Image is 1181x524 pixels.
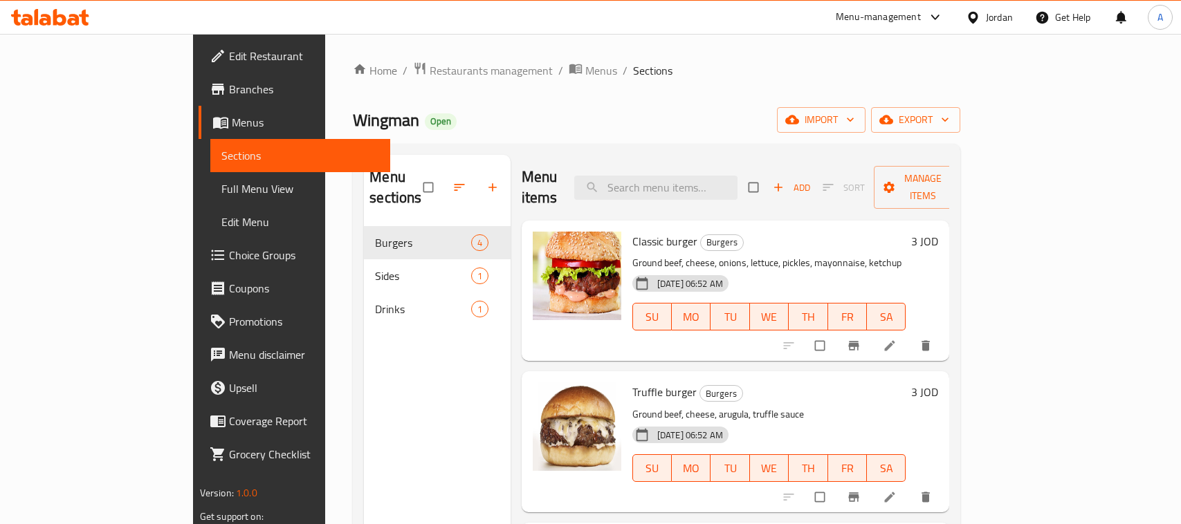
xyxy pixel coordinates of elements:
[882,111,949,129] span: export
[364,292,511,326] div: Drinks1
[883,339,899,353] a: Edit menu item
[210,139,390,172] a: Sections
[756,307,783,327] span: WE
[773,180,810,196] span: Add
[369,167,423,208] h2: Menu sections
[740,174,769,200] span: Select section
[199,272,390,305] a: Coupons
[677,458,705,478] span: MO
[353,62,960,79] nav: breadcrumb
[632,382,697,402] span: Truffle burger
[672,303,711,330] button: MO
[229,280,379,297] span: Coupons
[533,232,621,320] img: Classic burger
[911,382,938,402] h6: 3 JOD
[807,333,836,359] span: Select to update
[229,313,379,330] span: Promotions
[415,174,444,200] span: Select all sections
[834,307,861,327] span: FR
[872,458,900,478] span: SA
[794,458,822,478] span: TH
[229,81,379,97] span: Branches
[413,62,553,79] a: Restaurants management
[632,254,906,272] p: Ground beef, cheese, onions, lettuce, pickles, mayonnaise, ketchup
[533,382,621,471] img: Truffle burger
[477,172,511,203] button: Add section
[834,458,861,478] span: FR
[750,454,789,482] button: WE
[471,268,488,284] div: items
[471,301,488,317] div: items
[632,406,906,423] p: Ground beef, cheese, arugula, truffle sauce
[199,106,390,139] a: Menus
[632,303,672,330] button: SU
[375,268,470,284] span: Sides
[199,404,390,438] a: Coverage Report
[911,232,938,251] h6: 3 JOD
[672,454,711,482] button: MO
[789,303,827,330] button: TH
[750,303,789,330] button: WE
[828,454,867,482] button: FR
[885,170,961,205] span: Manage items
[364,221,511,331] nav: Menu sections
[756,458,783,478] span: WE
[199,338,390,371] a: Menu disclaimer
[839,482,872,512] button: Branch-specific-item
[836,9,921,26] div: Menu-management
[364,259,511,292] div: Sides1
[632,454,672,482] button: SU
[229,380,379,396] span: Upsell
[236,484,257,502] span: 1.0.0
[229,48,379,64] span: Edit Restaurant
[867,303,906,330] button: SA
[425,113,457,130] div: Open
[828,303,867,330] button: FR
[375,301,470,317] span: Drinks
[632,231,697,252] span: Classic burger
[585,62,617,79] span: Menus
[430,62,553,79] span: Restaurants management
[221,214,379,230] span: Edit Menu
[229,413,379,429] span: Coverage Report
[910,330,944,361] button: delete
[711,303,749,330] button: TU
[677,307,705,327] span: MO
[711,454,749,482] button: TU
[639,458,666,478] span: SU
[700,234,744,251] div: Burgers
[574,176,738,200] input: search
[472,303,488,316] span: 1
[229,247,379,263] span: Choice Groups
[229,446,379,462] span: Grocery Checklist
[652,429,729,442] span: [DATE] 06:52 AM
[633,62,672,79] span: Sections
[701,234,743,250] span: Burgers
[807,484,836,510] span: Select to update
[910,482,944,512] button: delete
[699,385,743,402] div: Burgers
[221,147,379,164] span: Sections
[874,166,972,209] button: Manage items
[210,205,390,238] a: Edit Menu
[199,73,390,106] a: Branches
[814,177,874,198] span: Select section first
[199,305,390,338] a: Promotions
[788,111,854,129] span: import
[375,234,470,251] div: Burgers
[200,484,234,502] span: Version:
[364,226,511,259] div: Burgers4
[716,307,744,327] span: TU
[403,62,408,79] li: /
[199,39,390,73] a: Edit Restaurant
[199,371,390,404] a: Upsell
[871,107,960,133] button: export
[623,62,628,79] li: /
[769,177,814,198] button: Add
[472,236,488,250] span: 4
[716,458,744,478] span: TU
[789,454,827,482] button: TH
[867,454,906,482] button: SA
